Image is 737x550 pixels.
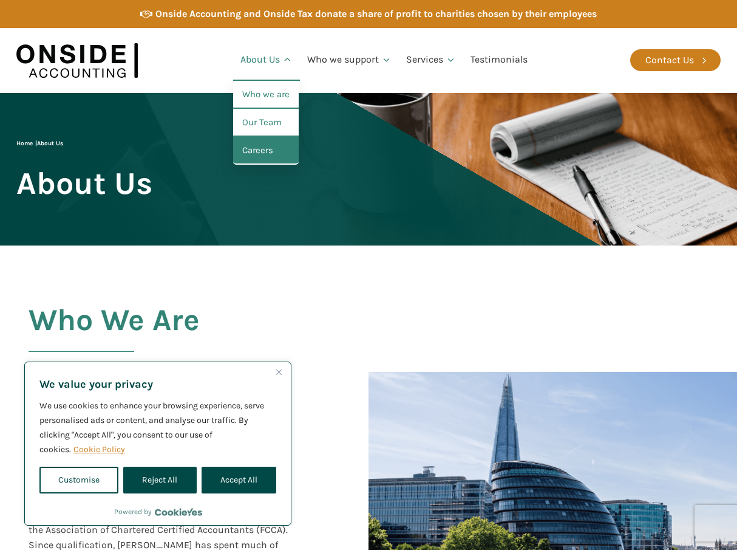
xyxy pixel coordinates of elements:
[16,167,152,200] span: About Us
[202,467,276,493] button: Accept All
[155,508,202,516] a: Visit CookieYes website
[233,109,299,137] a: Our Team
[39,377,276,391] p: We value your privacy
[463,40,535,81] a: Testimonials
[16,37,138,84] img: Onside Accounting
[276,370,282,375] img: Close
[399,40,463,81] a: Services
[155,6,597,22] div: Onside Accounting and Onside Tax donate a share of profit to charities chosen by their employees
[233,137,299,165] a: Careers
[123,467,196,493] button: Reject All
[271,365,286,379] button: Close
[24,362,291,526] div: We value your privacy
[39,399,276,457] p: We use cookies to enhance your browsing experience, serve personalised ads or content, and analys...
[39,467,118,493] button: Customise
[29,303,200,366] h2: Who We Are
[300,40,399,81] a: Who we support
[114,506,202,518] div: Powered by
[16,140,63,147] span: |
[16,140,33,147] a: Home
[645,52,694,68] div: Contact Us
[233,81,299,109] a: Who we are
[73,444,126,455] a: Cookie Policy
[37,140,63,147] span: About Us
[630,49,721,71] a: Contact Us
[233,40,300,81] a: About Us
